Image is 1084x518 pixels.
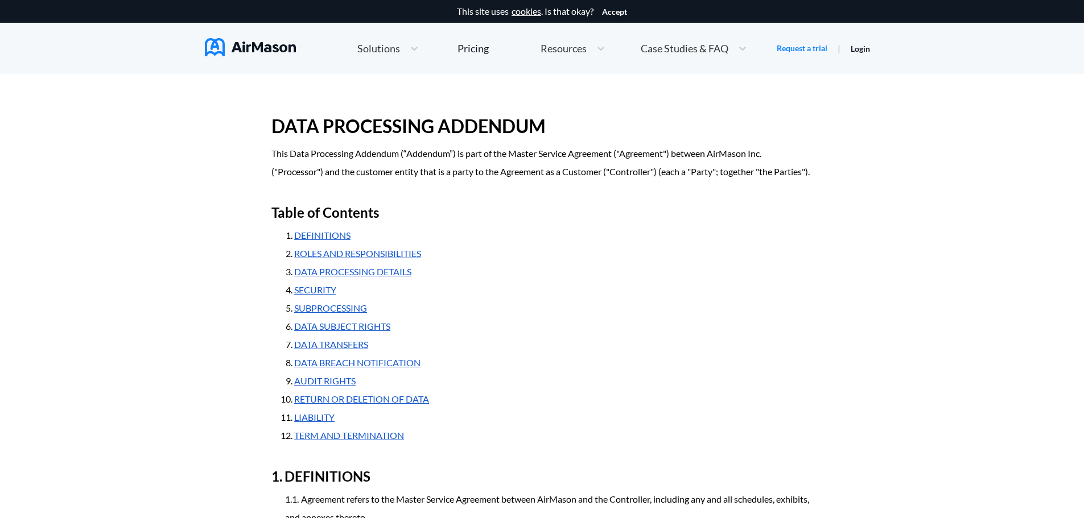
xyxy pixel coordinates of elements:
a: AUDIT RIGHTS [294,375,356,386]
a: DATA BREACH NOTIFICATION [294,357,421,368]
a: DEFINITIONS [294,230,351,241]
span: Solutions [357,43,400,53]
a: SUBPROCESSING [294,302,367,313]
a: SECURITY [294,284,336,295]
a: LIABILITY [294,412,335,422]
a: Login [851,44,870,53]
span: | [838,43,840,53]
a: DATA SUBJECT RIGHTS [294,321,390,331]
a: Pricing [457,38,489,59]
a: DATA TRANSFERS [294,339,368,350]
a: cookies [512,6,541,16]
span: Resources [541,43,587,53]
h2: Table of Contents [271,199,813,226]
h2: DEFINITIONS [271,463,813,490]
span: Case Studies & FAQ [641,43,728,53]
img: AirMason Logo [205,38,296,56]
a: TERM AND TERMINATION [294,430,404,441]
p: This Data Processing Addendum (“Addendum”) is part of the Master Service Agreement ("Agreement") ... [271,144,813,181]
a: RETURN OR DELETION OF DATA [294,393,429,404]
a: Request a trial [777,43,827,54]
button: Accept cookies [602,7,627,16]
a: ROLES AND RESPONSIBILITIES [294,248,421,259]
a: DATA PROCESSING DETAILS [294,266,411,277]
h1: DATA PROCESSING ADDENDUM [271,108,813,144]
div: Pricing [457,43,489,53]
